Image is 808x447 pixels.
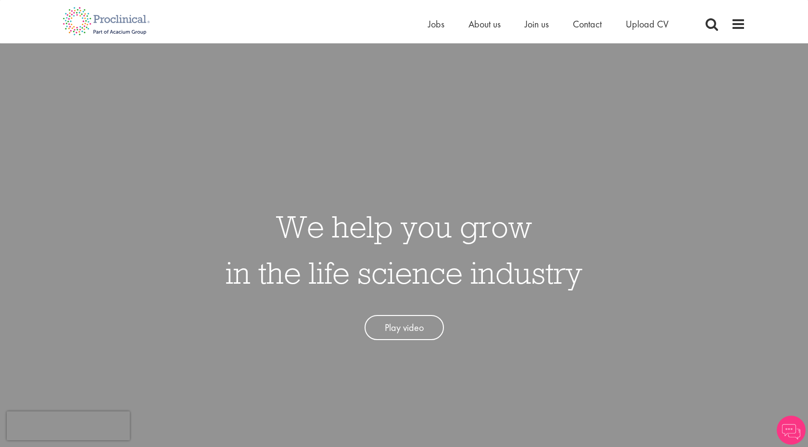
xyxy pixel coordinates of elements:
[525,18,549,30] a: Join us
[226,203,582,296] h1: We help you grow in the life science industry
[468,18,501,30] a: About us
[573,18,602,30] a: Contact
[626,18,669,30] a: Upload CV
[365,315,444,341] a: Play video
[777,416,806,445] img: Chatbot
[428,18,444,30] a: Jobs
